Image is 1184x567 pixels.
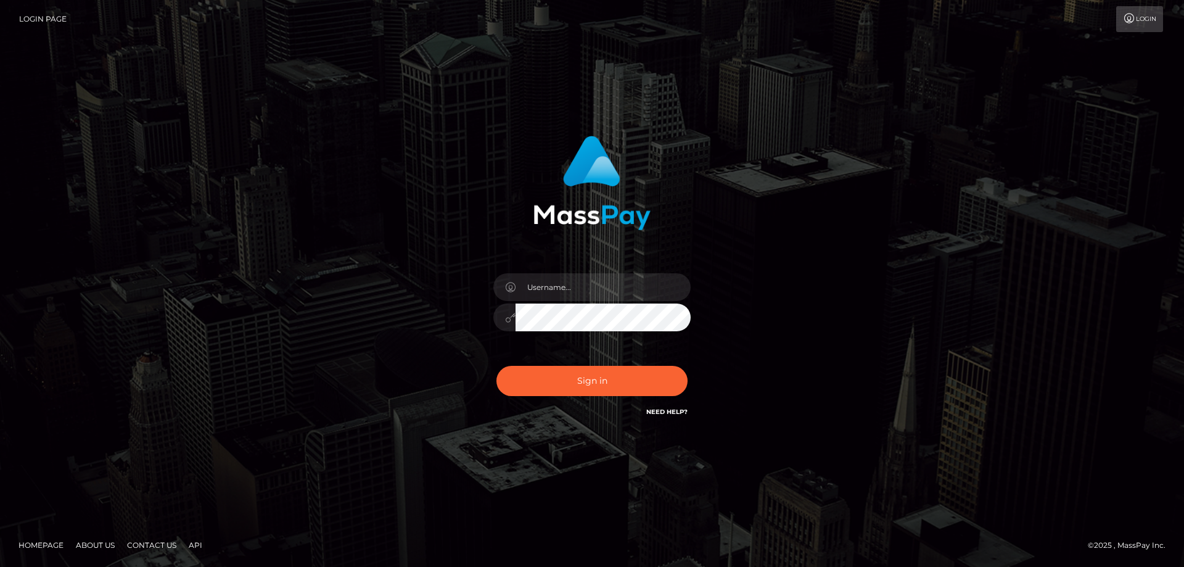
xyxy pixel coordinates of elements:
[14,536,68,555] a: Homepage
[19,6,67,32] a: Login Page
[1116,6,1163,32] a: Login
[1088,539,1175,552] div: © 2025 , MassPay Inc.
[516,273,691,301] input: Username...
[184,536,207,555] a: API
[122,536,181,555] a: Contact Us
[496,366,688,396] button: Sign in
[71,536,120,555] a: About Us
[646,408,688,416] a: Need Help?
[533,136,651,230] img: MassPay Login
